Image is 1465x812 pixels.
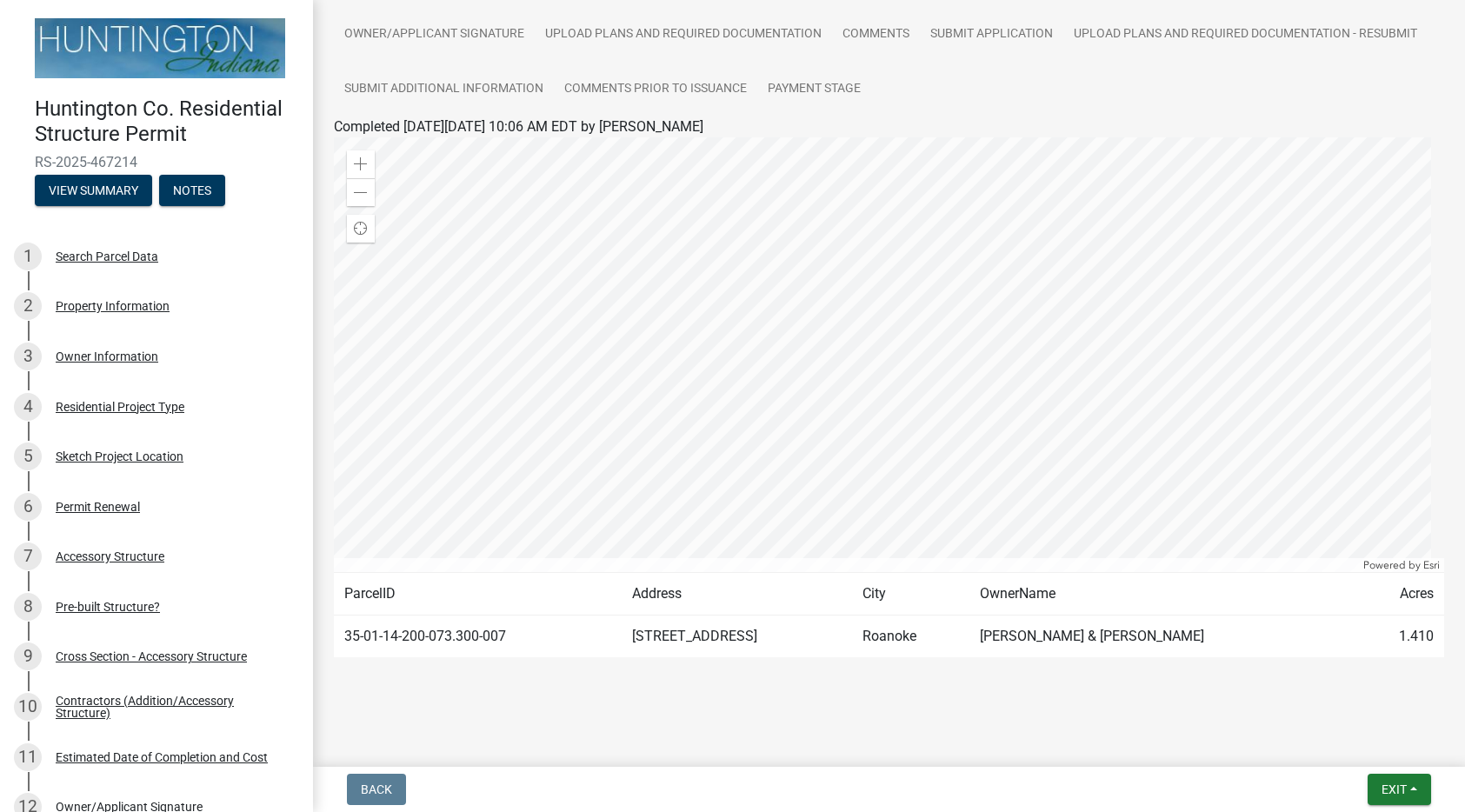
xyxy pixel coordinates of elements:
td: OwnerName [969,573,1356,616]
div: Property Information [56,300,170,312]
td: 1.410 [1356,616,1444,658]
div: Owner Information [56,350,158,363]
div: Search Parcel Data [56,250,158,263]
div: 9 [14,642,42,670]
div: 6 [14,493,42,521]
div: Permit Renewal [56,501,140,513]
div: 5 [14,443,42,470]
img: Huntington County, Indiana [35,18,285,78]
td: [PERSON_NAME] & [PERSON_NAME] [969,616,1356,658]
a: Esri [1423,559,1440,571]
div: 11 [14,743,42,771]
span: Exit [1382,782,1407,796]
td: [STREET_ADDRESS] [622,616,852,658]
button: Notes [159,175,225,206]
td: Roanoke [852,616,970,658]
a: Upload Plans and Required Documentation [535,7,832,63]
div: 4 [14,393,42,421]
div: Sketch Project Location [56,450,183,463]
div: 1 [14,243,42,270]
div: 8 [14,593,42,621]
button: Exit [1368,774,1431,805]
a: Payment Stage [757,62,871,117]
div: Estimated Date of Completion and Cost [56,751,268,763]
a: Upload Plans and Required Documentation - Resubmit [1063,7,1428,63]
a: Comments Prior to Issuance [554,62,757,117]
div: Residential Project Type [56,401,184,413]
td: Acres [1356,573,1444,616]
wm-modal-confirm: Summary [35,184,152,198]
a: Submit Additional Information [334,62,554,117]
div: Find my location [347,215,375,243]
a: Comments [832,7,920,63]
td: Address [622,573,852,616]
a: Submit Application [920,7,1063,63]
div: 10 [14,693,42,721]
button: Back [347,774,406,805]
span: RS-2025-467214 [35,154,278,170]
button: View Summary [35,175,152,206]
div: 2 [14,292,42,320]
td: City [852,573,970,616]
wm-modal-confirm: Notes [159,184,225,198]
div: Zoom out [347,178,375,206]
h4: Huntington Co. Residential Structure Permit [35,97,299,147]
div: Powered by [1359,558,1444,572]
div: Cross Section - Accessory Structure [56,650,247,662]
span: Back [361,782,392,796]
div: 3 [14,343,42,370]
span: Completed [DATE][DATE] 10:06 AM EDT by [PERSON_NAME] [334,118,703,135]
div: Zoom in [347,150,375,178]
div: 7 [14,542,42,570]
div: Accessory Structure [56,550,164,562]
a: Owner/Applicant Signature [334,7,535,63]
td: ParcelID [334,573,622,616]
div: Contractors (Addition/Accessory Structure) [56,695,285,719]
div: Pre-built Structure? [56,601,160,613]
td: 35-01-14-200-073.300-007 [334,616,622,658]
